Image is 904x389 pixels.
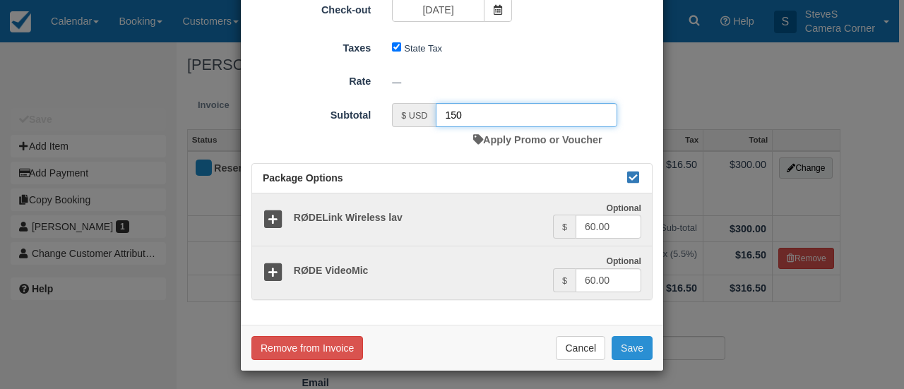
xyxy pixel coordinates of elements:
label: Subtotal [241,103,381,123]
div: — [381,71,663,94]
a: RØDELink Wireless lav Optional $ [252,193,652,247]
span: Package Options [263,172,343,184]
strong: Optional [606,203,641,213]
label: State Tax [404,43,442,54]
h5: RØDE VideoMic [283,265,553,276]
a: Apply Promo or Voucher [473,134,602,145]
a: RØDE VideoMic Optional $ [252,246,652,299]
button: Save [612,336,653,360]
h5: RØDELink Wireless lav [283,213,553,223]
button: Cancel [556,336,605,360]
label: Rate [241,69,381,89]
label: Taxes [241,36,381,56]
small: $ [562,276,567,286]
button: Remove from Invoice [251,336,363,360]
strong: Optional [606,256,641,266]
small: $ USD [401,111,427,121]
small: $ [562,222,567,232]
